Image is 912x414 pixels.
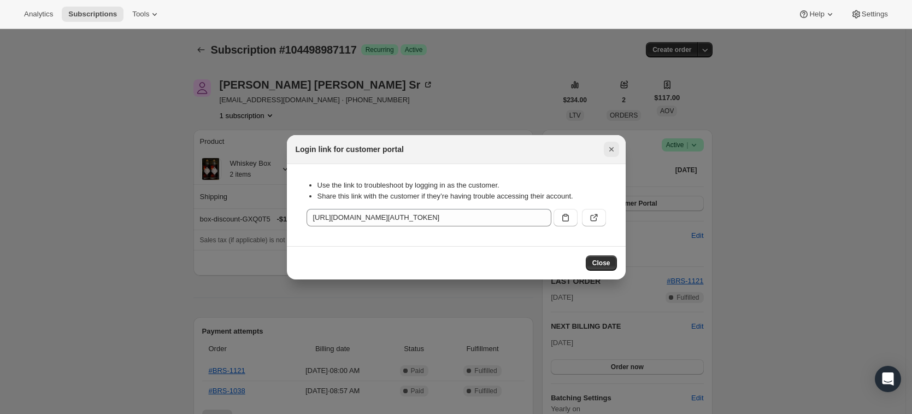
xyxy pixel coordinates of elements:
h2: Login link for customer portal [296,144,404,155]
li: Use the link to troubleshoot by logging in as the customer. [317,180,606,191]
button: Tools [126,7,167,22]
button: Close [604,142,619,157]
span: Help [809,10,824,19]
button: Settings [844,7,895,22]
button: Analytics [17,7,60,22]
span: Analytics [24,10,53,19]
button: Help [792,7,842,22]
div: Open Intercom Messenger [875,366,901,392]
span: Tools [132,10,149,19]
button: Close [586,255,617,271]
span: Subscriptions [68,10,117,19]
li: Share this link with the customer if they’re having trouble accessing their account. [317,191,606,202]
button: Subscriptions [62,7,123,22]
span: Close [592,259,610,267]
span: Settings [862,10,888,19]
